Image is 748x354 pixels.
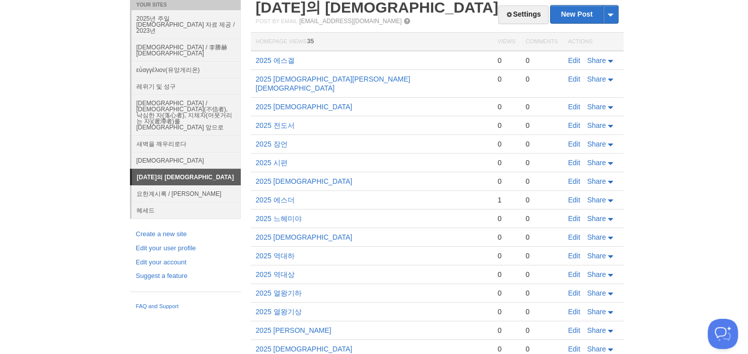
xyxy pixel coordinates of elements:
[256,56,295,64] a: 2025 에스겔
[568,233,580,241] a: Edit
[498,289,515,298] div: 0
[568,103,580,111] a: Edit
[131,152,241,169] a: [DEMOGRAPHIC_DATA]
[525,214,558,223] div: 0
[708,319,738,349] iframe: Help Scout Beacon - Open
[587,215,606,223] span: Share
[525,102,558,111] div: 0
[131,202,241,219] a: 헤세드
[256,18,298,24] span: Post by Email
[131,135,241,152] a: 새벽을 깨우리로다
[525,251,558,260] div: 0
[568,308,580,316] a: Edit
[587,159,606,167] span: Share
[131,39,241,61] a: [DEMOGRAPHIC_DATA] / 李勝赫[DEMOGRAPHIC_DATA]
[498,75,515,84] div: 0
[525,233,558,242] div: 0
[568,140,580,148] a: Edit
[563,33,624,51] th: Actions
[587,140,606,148] span: Share
[587,177,606,185] span: Share
[493,33,520,51] th: Views
[525,270,558,279] div: 0
[498,158,515,167] div: 0
[498,177,515,186] div: 0
[568,270,580,278] a: Edit
[307,38,314,45] span: 35
[136,257,235,268] a: Edit your account
[525,56,558,65] div: 0
[498,233,515,242] div: 0
[525,139,558,149] div: 0
[256,345,353,353] a: 2025 [DEMOGRAPHIC_DATA]
[132,169,241,185] a: [DATE]의 [DEMOGRAPHIC_DATA]
[568,215,580,223] a: Edit
[136,302,235,311] a: FAQ and Support
[256,140,288,148] a: 2025 잠언
[256,196,295,204] a: 2025 에스더
[525,195,558,204] div: 0
[498,121,515,130] div: 0
[256,308,302,316] a: 2025 열왕기상
[568,159,580,167] a: Edit
[568,326,580,334] a: Edit
[131,95,241,135] a: [DEMOGRAPHIC_DATA] / [DEMOGRAPHIC_DATA](不信者), 낙심한 자(落心者), 지체자(머뭇거리는 자)(遲滯者)를 [DEMOGRAPHIC_DATA] 앞으로
[551,6,618,23] a: New Post
[256,215,302,223] a: 2025 느헤미야
[498,326,515,335] div: 0
[587,308,606,316] span: Share
[131,61,241,78] a: εὐαγγέλιον(유앙게리온)
[136,271,235,281] a: Suggest a feature
[251,33,493,51] th: Homepage Views
[256,103,353,111] a: 2025 [DEMOGRAPHIC_DATA]
[498,195,515,204] div: 1
[131,78,241,95] a: 레위기 및 성구
[525,121,558,130] div: 0
[498,251,515,260] div: 0
[568,289,580,297] a: Edit
[136,229,235,240] a: Create a new site
[498,270,515,279] div: 0
[587,289,606,297] span: Share
[256,75,411,92] a: 2025 [DEMOGRAPHIC_DATA][PERSON_NAME][DEMOGRAPHIC_DATA]
[498,307,515,316] div: 0
[131,10,241,39] a: 2025년 주일 [DEMOGRAPHIC_DATA] 자료 제공 / 2023년
[525,177,558,186] div: 0
[256,177,353,185] a: 2025 [DEMOGRAPHIC_DATA]
[525,75,558,84] div: 0
[299,18,401,25] a: [EMAIL_ADDRESS][DOMAIN_NAME]
[498,139,515,149] div: 0
[587,103,606,111] span: Share
[256,159,288,167] a: 2025 시편
[256,252,295,260] a: 2025 역대하
[520,33,563,51] th: Comments
[256,270,295,278] a: 2025 역대상
[525,158,558,167] div: 0
[256,289,302,297] a: 2025 열왕기하
[498,56,515,65] div: 0
[568,56,580,64] a: Edit
[498,214,515,223] div: 0
[256,326,331,334] a: 2025 [PERSON_NAME]
[568,252,580,260] a: Edit
[525,289,558,298] div: 0
[498,102,515,111] div: 0
[587,326,606,334] span: Share
[568,75,580,83] a: Edit
[136,243,235,254] a: Edit your user profile
[256,233,353,241] a: 2025 [DEMOGRAPHIC_DATA]
[587,121,606,129] span: Share
[498,344,515,353] div: 0
[587,345,606,353] span: Share
[525,344,558,353] div: 0
[498,6,548,24] a: Settings
[568,196,580,204] a: Edit
[587,56,606,64] span: Share
[525,326,558,335] div: 0
[525,307,558,316] div: 0
[568,177,580,185] a: Edit
[131,185,241,202] a: 요한계시록 / [PERSON_NAME]
[587,196,606,204] span: Share
[587,75,606,83] span: Share
[587,233,606,241] span: Share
